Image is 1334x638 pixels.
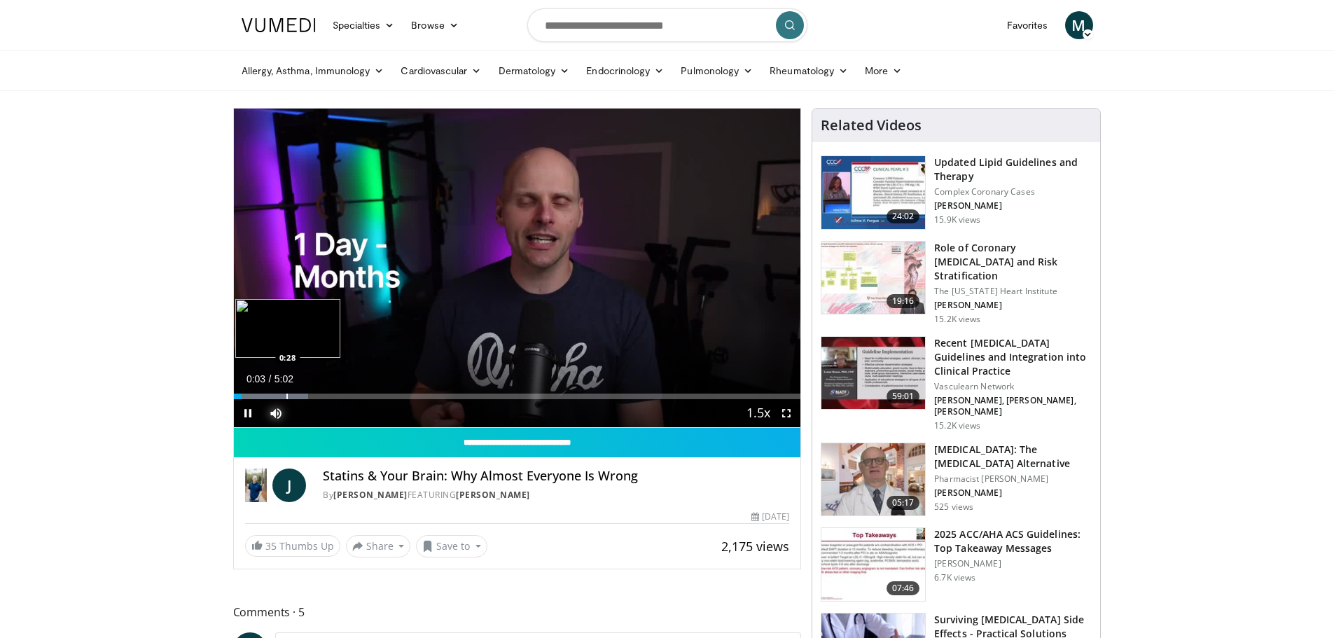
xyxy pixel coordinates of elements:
[403,11,467,39] a: Browse
[233,57,393,85] a: Allergy, Asthma, Immunology
[999,11,1057,39] a: Favorites
[934,155,1092,183] h3: Updated Lipid Guidelines and Therapy
[934,473,1092,485] p: Pharmacist [PERSON_NAME]
[275,373,293,384] span: 5:02
[934,501,973,513] p: 525 views
[934,420,980,431] p: 15.2K views
[490,57,578,85] a: Dermatology
[323,489,789,501] div: By FEATURING
[887,389,920,403] span: 59:01
[887,496,920,510] span: 05:17
[1065,11,1093,39] a: M
[856,57,910,85] a: More
[887,209,920,223] span: 24:02
[821,527,1092,602] a: 07:46 2025 ACC/AHA ACS Guidelines: Top Takeaway Messages [PERSON_NAME] 6.7K views
[234,109,801,428] video-js: Video Player
[265,539,277,553] span: 35
[934,487,1092,499] p: [PERSON_NAME]
[934,200,1092,211] p: [PERSON_NAME]
[235,299,340,358] img: image.jpeg
[821,443,1092,517] a: 05:17 [MEDICAL_DATA]: The [MEDICAL_DATA] Alternative Pharmacist [PERSON_NAME] [PERSON_NAME] 525 v...
[416,535,487,557] button: Save to
[721,538,789,555] span: 2,175 views
[821,117,922,134] h4: Related Videos
[934,186,1092,197] p: Complex Coronary Cases
[772,399,800,427] button: Fullscreen
[242,18,316,32] img: VuMedi Logo
[934,314,980,325] p: 15.2K views
[234,394,801,399] div: Progress Bar
[934,336,1092,378] h3: Recent [MEDICAL_DATA] Guidelines and Integration into Clinical Practice
[272,469,306,502] a: J
[821,241,1092,325] a: 19:16 Role of Coronary [MEDICAL_DATA] and Risk Stratification The [US_STATE] Heart Institute [PER...
[887,294,920,308] span: 19:16
[821,528,925,601] img: 369ac253-1227-4c00-b4e1-6e957fd240a8.150x105_q85_crop-smart_upscale.jpg
[269,373,272,384] span: /
[934,527,1092,555] h3: 2025 ACC/AHA ACS Guidelines: Top Takeaway Messages
[934,214,980,226] p: 15.9K views
[934,572,975,583] p: 6.7K views
[934,241,1092,283] h3: Role of Coronary [MEDICAL_DATA] and Risk Stratification
[346,535,411,557] button: Share
[578,57,672,85] a: Endocrinology
[245,535,340,557] a: 35 Thumbs Up
[233,603,802,621] span: Comments 5
[392,57,489,85] a: Cardiovascular
[821,443,925,516] img: ce9609b9-a9bf-4b08-84dd-8eeb8ab29fc6.150x105_q85_crop-smart_upscale.jpg
[323,469,789,484] h4: Statins & Your Brain: Why Almost Everyone Is Wrong
[672,57,761,85] a: Pulmonology
[934,395,1092,417] p: [PERSON_NAME], [PERSON_NAME], [PERSON_NAME]
[751,511,789,523] div: [DATE]
[934,381,1092,392] p: Vasculearn Network
[744,399,772,427] button: Playback Rate
[245,469,268,502] img: Dr. Jordan Rennicke
[887,581,920,595] span: 07:46
[234,399,262,427] button: Pause
[821,337,925,410] img: 87825f19-cf4c-4b91-bba1-ce218758c6bb.150x105_q85_crop-smart_upscale.jpg
[934,443,1092,471] h3: [MEDICAL_DATA]: The [MEDICAL_DATA] Alternative
[333,489,408,501] a: [PERSON_NAME]
[761,57,856,85] a: Rheumatology
[324,11,403,39] a: Specialties
[527,8,807,42] input: Search topics, interventions
[934,300,1092,311] p: [PERSON_NAME]
[934,286,1092,297] p: The [US_STATE] Heart Institute
[456,489,530,501] a: [PERSON_NAME]
[934,558,1092,569] p: [PERSON_NAME]
[821,156,925,229] img: 77f671eb-9394-4acc-bc78-a9f077f94e00.150x105_q85_crop-smart_upscale.jpg
[246,373,265,384] span: 0:03
[821,155,1092,230] a: 24:02 Updated Lipid Guidelines and Therapy Complex Coronary Cases [PERSON_NAME] 15.9K views
[821,336,1092,431] a: 59:01 Recent [MEDICAL_DATA] Guidelines and Integration into Clinical Practice Vasculearn Network ...
[262,399,290,427] button: Mute
[821,242,925,314] img: 1efa8c99-7b8a-4ab5-a569-1c219ae7bd2c.150x105_q85_crop-smart_upscale.jpg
